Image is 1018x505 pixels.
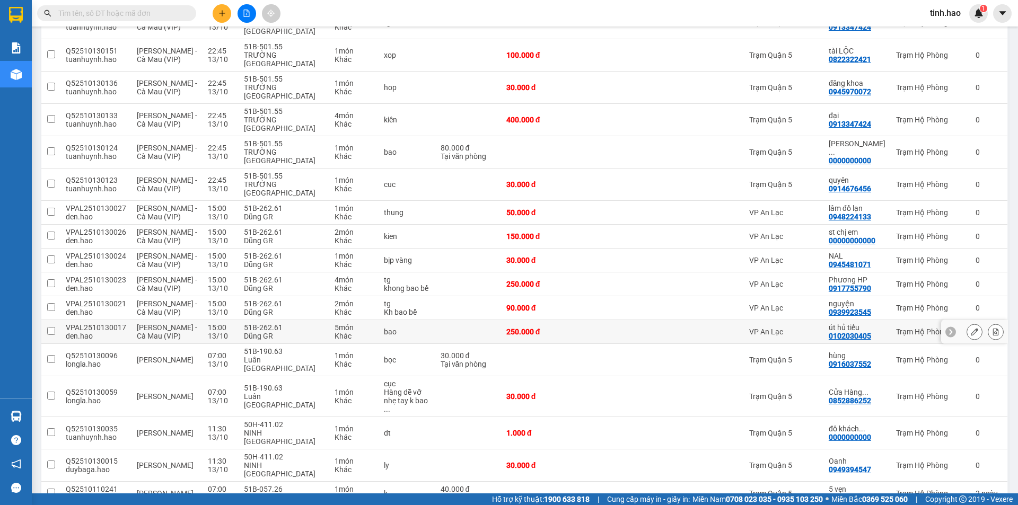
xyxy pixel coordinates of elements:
div: Q52510110241 [66,485,126,493]
div: tuanhuynh.hao [66,23,126,31]
div: đại [829,111,885,120]
div: 0 [976,356,1002,364]
div: den.hao [66,284,126,293]
div: linhmegai.hao [66,493,126,502]
div: TRƯỜNG [GEOGRAPHIC_DATA] [244,116,323,132]
div: 13/10 [208,87,233,96]
div: Trạm Hộ Phòng [896,148,965,156]
span: [PERSON_NAME] - Cà Mau (VIP) [137,252,197,269]
div: VPAL2510130027 [66,204,126,212]
div: Khác [335,55,373,64]
span: tinh.hao [922,6,969,20]
div: den.hao [66,212,126,221]
div: Trạm Hộ Phòng [896,208,965,217]
div: 11/10 [208,493,233,502]
span: [PERSON_NAME] [137,392,194,401]
div: den.hao [66,236,126,245]
div: khong bao bể [384,284,430,293]
div: 30.000 đ [506,180,566,189]
div: Trạm Quận 5 [749,461,818,469]
div: 51B-501.55 [244,172,323,180]
div: hop [384,83,430,92]
div: Dũng GR [244,308,323,316]
div: TRƯỜNG [GEOGRAPHIC_DATA] [244,51,323,68]
div: Trạm Quận 5 [749,83,818,92]
div: Trạm Quận 5 [749,148,818,156]
div: 5 món [335,323,373,332]
div: Khác [335,360,373,368]
div: 13/10 [208,212,233,221]
div: Khác [335,396,373,405]
span: [PERSON_NAME] - Cà Mau (VIP) [137,111,197,128]
div: tuanhuynh.hao [66,87,126,96]
div: Khác [335,212,373,221]
span: [PERSON_NAME] [137,429,194,437]
div: 0000000000 [829,156,871,165]
div: Kh bao bể [384,308,430,316]
div: NINH [GEOGRAPHIC_DATA] [244,461,323,478]
div: kien [384,232,430,241]
div: 13/10 [208,284,233,293]
div: Dũng GR [244,236,323,245]
div: 30.000 đ [506,392,566,401]
div: 51B-262.61 [244,252,323,260]
div: Trạm Quận 5 [749,51,818,59]
div: 1 món [335,47,373,55]
div: 22:45 [208,144,233,152]
div: 50H-411.02 [244,420,323,429]
div: 0948224133 [829,212,871,221]
div: 51B-501.55 [244,42,323,51]
span: notification [11,459,21,469]
div: den.hao [66,332,126,340]
div: 22:45 [208,79,233,87]
div: 4 món [335,111,373,120]
div: Trạm Hộ Phòng [896,327,965,336]
div: 0 [976,280,1002,288]
div: tuanhuynh.hao [66,152,126,161]
div: bọc [384,356,430,364]
div: 13/10 [208,55,233,64]
span: Cung cấp máy in - giấy in: [607,493,690,505]
div: TRƯỜNG [GEOGRAPHIC_DATA] [244,19,323,36]
div: Trạm Quận 5 [749,392,818,401]
div: lâm đồ lạn [829,204,885,212]
div: 51B-262.61 [244,204,323,212]
div: 07:00 [208,351,233,360]
div: Tại văn phòng [441,360,496,368]
div: TRƯỜNG [GEOGRAPHIC_DATA] [244,148,323,165]
div: Trạm Hộ Phòng [896,180,965,189]
div: 22:45 [208,111,233,120]
div: Trạm Quận 5 [749,180,818,189]
div: 51B-262.61 [244,323,323,332]
button: plus [213,4,231,23]
div: den.hao [66,260,126,269]
div: Trạm Hộ Phòng [896,116,965,124]
div: 1 món [335,204,373,212]
div: Khác [335,184,373,193]
div: 2 món [335,228,373,236]
div: 4 món [335,276,373,284]
div: 0 [976,208,1002,217]
div: 13/10 [208,396,233,405]
div: 13/10 [208,23,233,31]
div: 80.000 đ [441,144,496,152]
span: ... [829,148,835,156]
div: 0 [976,429,1002,437]
div: Trạm Hộ Phòng [896,304,965,312]
div: 51B-190.63 [244,384,323,392]
div: 400.000 đ [506,116,566,124]
div: Cường [244,493,323,502]
div: Khác [335,332,373,340]
div: 13/10 [208,260,233,269]
div: 0 [976,461,1002,469]
div: 15:00 [208,276,233,284]
div: Sửa đơn hàng [967,324,982,340]
div: 0 [976,116,1002,124]
div: Trạm Quận 5 [749,356,818,364]
div: VP An Lạc [749,304,818,312]
span: Miền Nam [692,493,823,505]
div: dt [384,429,430,437]
div: Q52510130133 [66,111,126,120]
div: 15:00 [208,299,233,308]
span: | [916,493,917,505]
